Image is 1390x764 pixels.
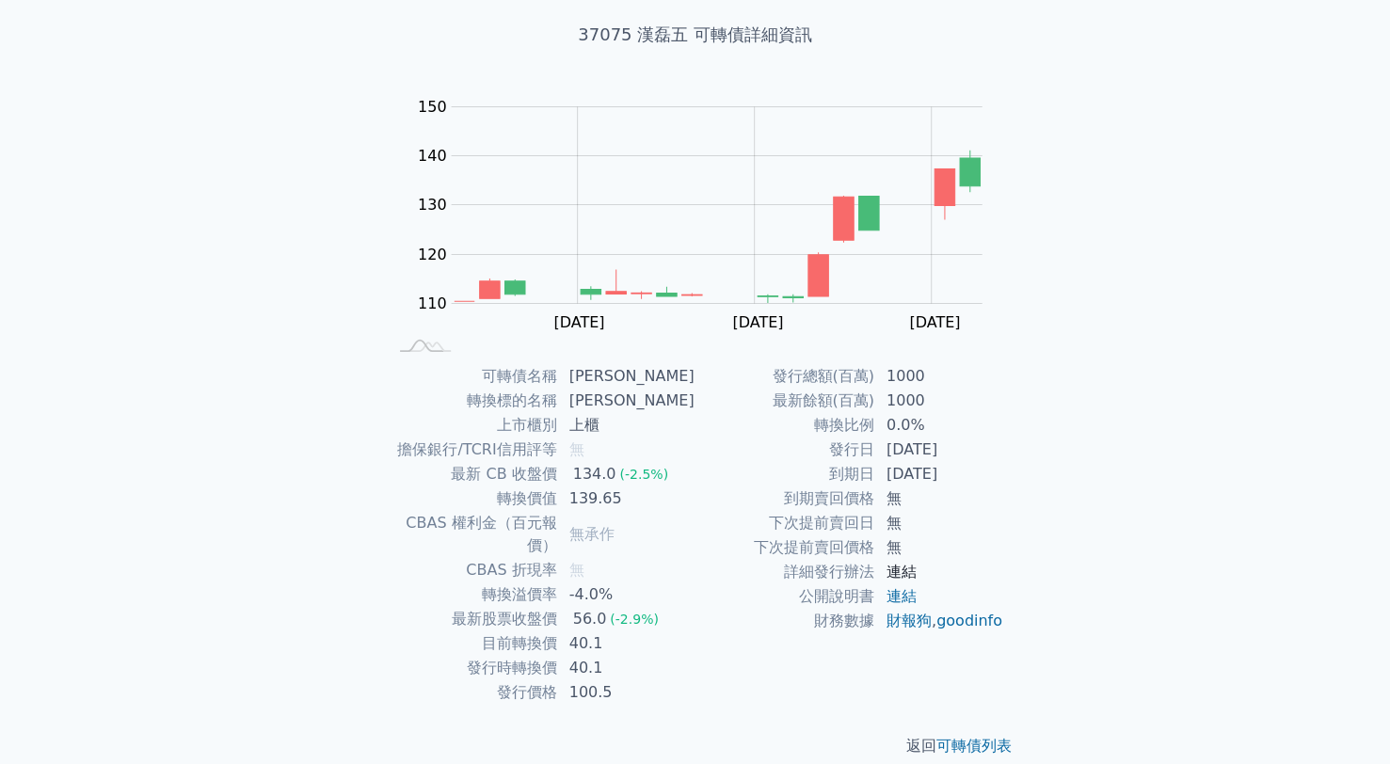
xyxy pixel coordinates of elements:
[887,563,917,581] a: 連結
[558,389,695,413] td: [PERSON_NAME]
[558,413,695,438] td: 上櫃
[418,196,447,214] tspan: 130
[732,313,783,331] tspan: [DATE]
[387,438,558,462] td: 擔保銀行/TCRI信用評等
[569,440,584,458] span: 無
[875,413,1004,438] td: 0.0%
[387,631,558,656] td: 目前轉換價
[387,511,558,558] td: CBAS 權利金（百元報價）
[695,389,875,413] td: 最新餘額(百萬)
[387,486,558,511] td: 轉換價值
[387,389,558,413] td: 轉換標的名稱
[1296,674,1390,764] iframe: Chat Widget
[695,364,875,389] td: 發行總額(百萬)
[695,438,875,462] td: 發行日
[875,462,1004,486] td: [DATE]
[695,462,875,486] td: 到期日
[936,612,1002,629] a: goodinfo
[569,525,615,543] span: 無承作
[387,558,558,582] td: CBAS 折現率
[387,680,558,705] td: 發行價格
[875,364,1004,389] td: 1000
[387,607,558,631] td: 最新股票收盤價
[887,587,917,605] a: 連結
[695,584,875,609] td: 公開說明書
[418,147,447,165] tspan: 140
[695,486,875,511] td: 到期賣回價格
[875,511,1004,535] td: 無
[909,313,960,331] tspan: [DATE]
[558,680,695,705] td: 100.5
[387,462,558,486] td: 最新 CB 收盤價
[695,535,875,560] td: 下次提前賣回價格
[558,486,695,511] td: 139.65
[558,364,695,389] td: [PERSON_NAME]
[875,486,1004,511] td: 無
[418,294,447,312] tspan: 110
[418,246,447,263] tspan: 120
[418,98,447,116] tspan: 150
[875,389,1004,413] td: 1000
[364,735,1027,757] p: 返回
[569,561,584,579] span: 無
[875,609,1004,633] td: ,
[695,560,875,584] td: 詳細發行辦法
[558,631,695,656] td: 40.1
[887,612,932,629] a: 財報狗
[569,463,620,485] div: 134.0
[558,582,695,607] td: -4.0%
[387,582,558,607] td: 轉換溢價率
[364,22,1027,48] h1: 37075 漢磊五 可轉債詳細資訊
[936,737,1012,755] a: 可轉債列表
[695,609,875,633] td: 財務數據
[695,511,875,535] td: 下次提前賣回日
[387,364,558,389] td: 可轉債名稱
[619,467,668,482] span: (-2.5%)
[553,313,604,331] tspan: [DATE]
[875,535,1004,560] td: 無
[610,612,659,627] span: (-2.9%)
[558,656,695,680] td: 40.1
[695,413,875,438] td: 轉換比例
[407,98,1010,332] g: Chart
[387,413,558,438] td: 上市櫃別
[569,608,611,630] div: 56.0
[875,438,1004,462] td: [DATE]
[387,656,558,680] td: 發行時轉換價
